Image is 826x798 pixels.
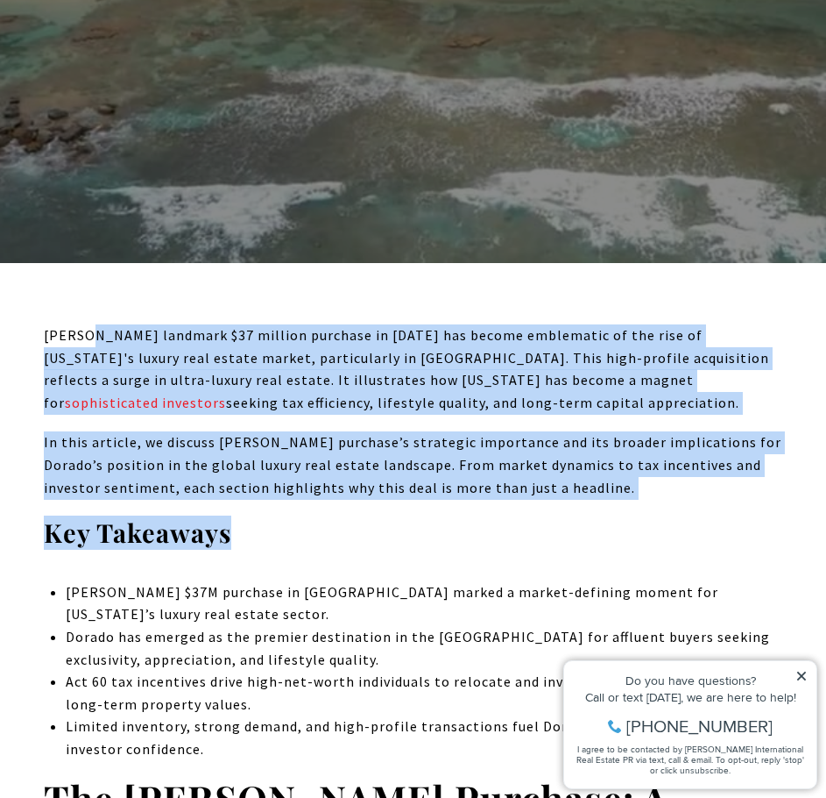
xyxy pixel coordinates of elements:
[66,581,782,626] p: [PERSON_NAME] $37M purchase in [GEOGRAPHIC_DATA] marked a market-defining moment for [US_STATE]’s...
[18,39,253,52] div: Do you have questions?
[72,82,218,100] span: [PHONE_NUMBER]
[44,431,782,499] p: In this article, we discuss [PERSON_NAME] purchase’s strategic importance and its broader implica...
[66,626,782,671] p: Dorado has emerged as the premier destination in the [GEOGRAPHIC_DATA] for affluent buyers seekin...
[18,56,253,68] div: Call or text [DATE], we are here to help!
[66,716,782,760] p: Limited inventory, strong demand, and high-profile transactions fuel Dorado's price growth and in...
[44,516,231,549] strong: Key Takeaways
[66,671,782,716] p: Act 60 tax incentives drive high-net-worth individuals to relocate and invest in [US_STATE], boos...
[22,108,250,141] span: I agree to be contacted by [PERSON_NAME] International Real Estate PR via text, call & email. To ...
[65,394,226,411] a: sophisticated investors - open in a new tab
[44,324,782,414] p: [PERSON_NAME] landmark $37 million purchase in [DATE] has become emblematic of the rise of [US_ST...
